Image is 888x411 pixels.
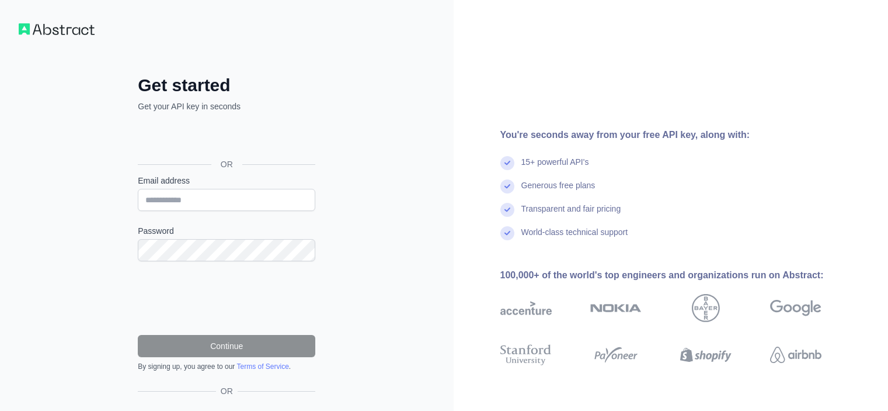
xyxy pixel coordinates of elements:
img: Workflow [19,23,95,35]
img: bayer [692,294,720,322]
span: OR [211,158,242,170]
img: check mark [500,203,514,217]
img: check mark [500,156,514,170]
iframe: reCAPTCHA [138,275,315,321]
label: Email address [138,175,315,186]
img: payoneer [590,342,642,368]
span: OR [216,385,238,397]
div: 100,000+ of the world's top engineers and organizations run on Abstract: [500,268,859,282]
div: By signing up, you agree to our . [138,362,315,371]
img: stanford university [500,342,552,368]
img: nokia [590,294,642,322]
iframe: Sign in with Google Button [132,125,319,151]
a: Terms of Service [236,362,288,371]
div: You're seconds away from your free API key, along with: [500,128,859,142]
img: accenture [500,294,552,322]
img: check mark [500,226,514,240]
div: Transparent and fair pricing [521,203,621,226]
label: Password [138,225,315,237]
h2: Get started [138,75,315,96]
div: 15+ powerful API's [521,156,589,179]
p: Get your API key in seconds [138,101,315,112]
img: google [770,294,821,322]
img: airbnb [770,342,821,368]
img: shopify [680,342,732,368]
button: Continue [138,335,315,357]
div: World-class technical support [521,226,628,250]
img: check mark [500,179,514,194]
div: Generous free plans [521,179,596,203]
